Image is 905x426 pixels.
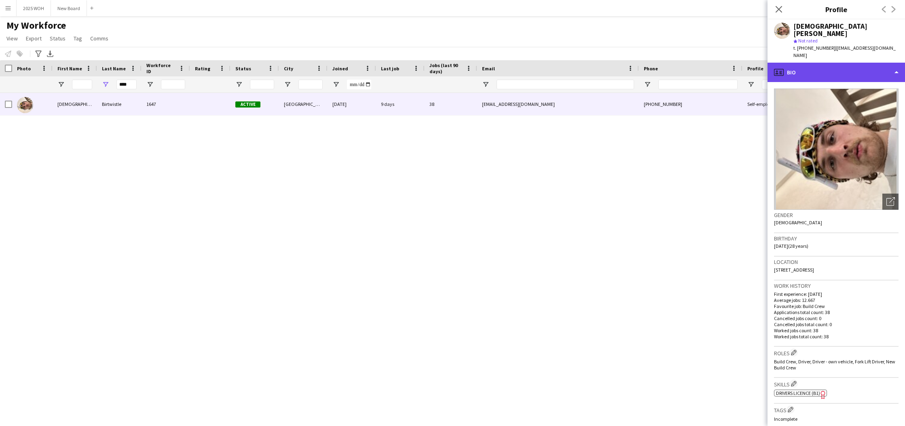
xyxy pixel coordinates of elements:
div: [DATE] [328,93,376,115]
span: t. [PHONE_NUMBER] [793,45,835,51]
p: Worked jobs count: 38 [774,327,899,333]
span: Joined [332,65,348,72]
button: Open Filter Menu [482,81,489,88]
div: [DEMOGRAPHIC_DATA][PERSON_NAME] [793,23,899,37]
button: Open Filter Menu [102,81,109,88]
span: Status [235,65,251,72]
span: Build Crew, Driver, Driver - own vehicle, Fork Lift Driver, New Build Crew [774,359,895,371]
div: Open photos pop-in [882,194,899,210]
img: Christian Birtwistle [17,97,33,113]
h3: Roles [774,348,899,357]
span: Rating [195,65,210,72]
span: First Name [57,65,82,72]
h3: Birthday [774,235,899,242]
button: Open Filter Menu [644,81,651,88]
span: Export [26,35,42,42]
p: First experience: [DATE] [774,291,899,297]
span: My Workforce [6,19,66,32]
input: First Name Filter Input [72,80,92,89]
input: Email Filter Input [497,80,634,89]
h3: Skills [774,380,899,388]
button: Open Filter Menu [332,81,340,88]
a: View [3,33,21,44]
p: Cancelled jobs count: 0 [774,315,899,321]
div: Birtwistle [97,93,142,115]
span: View [6,35,18,42]
input: Profile Filter Input [762,80,789,89]
a: Status [47,33,69,44]
h3: Work history [774,282,899,289]
span: Photo [17,65,31,72]
div: Bio [768,63,905,82]
div: [EMAIL_ADDRESS][DOMAIN_NAME] [477,93,639,115]
p: Applications total count: 38 [774,309,899,315]
div: 1647 [142,93,190,115]
span: Status [50,35,66,42]
button: New Board [51,0,87,16]
input: Status Filter Input [250,80,274,89]
button: Open Filter Menu [747,81,755,88]
input: City Filter Input [298,80,323,89]
span: Workforce ID [146,62,176,74]
p: Incomplete [774,416,899,422]
button: Open Filter Menu [235,81,243,88]
img: Crew avatar or photo [774,89,899,210]
span: Phone [644,65,658,72]
a: Comms [87,33,112,44]
div: [GEOGRAPHIC_DATA] [279,93,328,115]
span: [DATE] (28 years) [774,243,808,249]
h3: Location [774,258,899,266]
span: City [284,65,293,72]
span: | [EMAIL_ADDRESS][DOMAIN_NAME] [793,45,896,58]
span: Drivers Licence (B1) [776,390,820,396]
div: 9 days [376,93,425,115]
div: 38 [425,93,477,115]
div: [DEMOGRAPHIC_DATA] [53,93,97,115]
p: Favourite job: Build Crew [774,303,899,309]
input: Joined Filter Input [347,80,371,89]
button: Open Filter Menu [284,81,291,88]
p: Cancelled jobs total count: 0 [774,321,899,327]
a: Export [23,33,45,44]
div: Self-employed Crew [742,93,794,115]
span: Active [235,101,260,108]
input: Workforce ID Filter Input [161,80,185,89]
h3: Tags [774,405,899,414]
div: [PHONE_NUMBER] [639,93,742,115]
span: [DEMOGRAPHIC_DATA] [774,219,822,226]
app-action-btn: Export XLSX [45,49,55,59]
button: 2025 WOH [17,0,51,16]
span: Not rated [798,38,818,44]
span: Last job [381,65,399,72]
span: Profile [747,65,763,72]
button: Open Filter Menu [146,81,154,88]
span: [STREET_ADDRESS] [774,267,814,273]
a: Tag [70,33,85,44]
input: Last Name Filter Input [116,80,137,89]
app-action-btn: Advanced filters [34,49,43,59]
h3: Gender [774,211,899,219]
p: Worked jobs total count: 38 [774,333,899,340]
span: Jobs (last 90 days) [429,62,463,74]
button: Open Filter Menu [57,81,65,88]
span: Email [482,65,495,72]
span: Tag [74,35,82,42]
span: Last Name [102,65,126,72]
input: Phone Filter Input [658,80,738,89]
span: Comms [90,35,108,42]
h3: Profile [768,4,905,15]
p: Average jobs: 12.667 [774,297,899,303]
